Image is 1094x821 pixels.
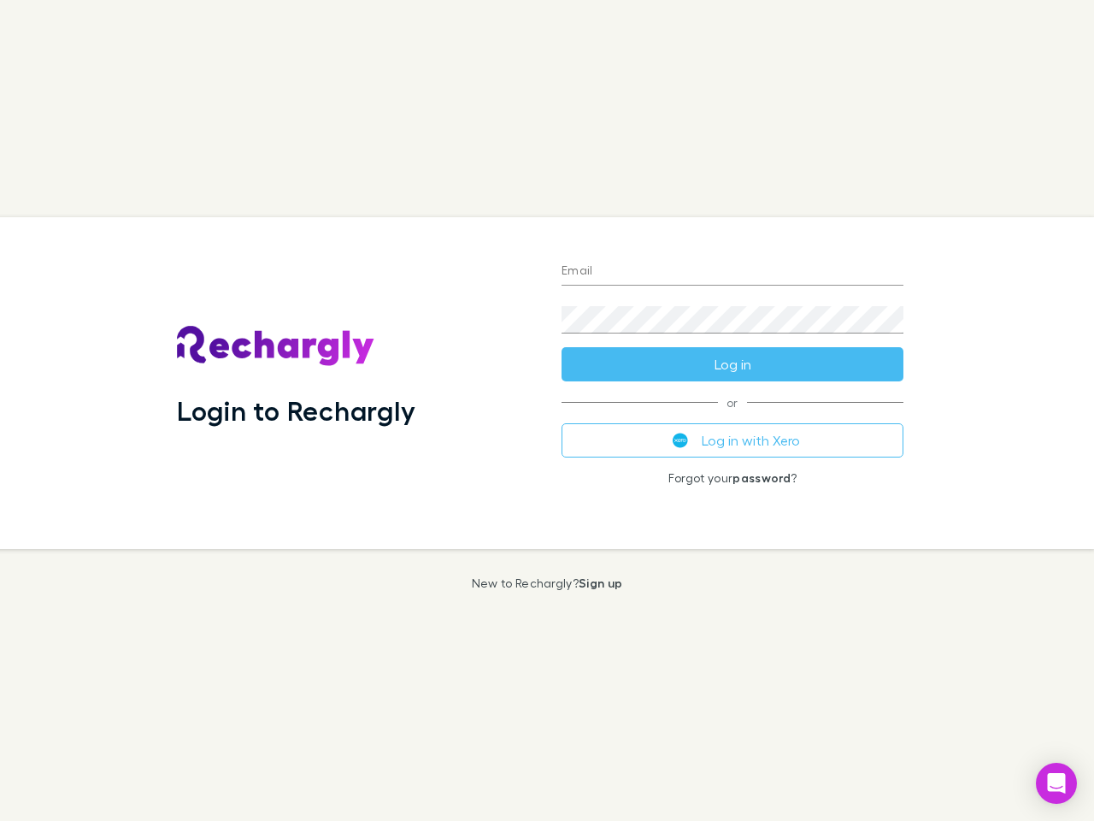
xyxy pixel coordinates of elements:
button: Log in with Xero [562,423,903,458]
img: Xero's logo [673,433,688,448]
span: or [562,402,903,403]
a: Sign up [579,576,622,590]
p: Forgot your ? [562,471,903,485]
a: password [732,470,791,485]
p: New to Rechargly? [472,576,623,590]
img: Rechargly's Logo [177,326,375,367]
h1: Login to Rechargly [177,394,415,427]
button: Log in [562,347,903,381]
div: Open Intercom Messenger [1036,763,1077,804]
